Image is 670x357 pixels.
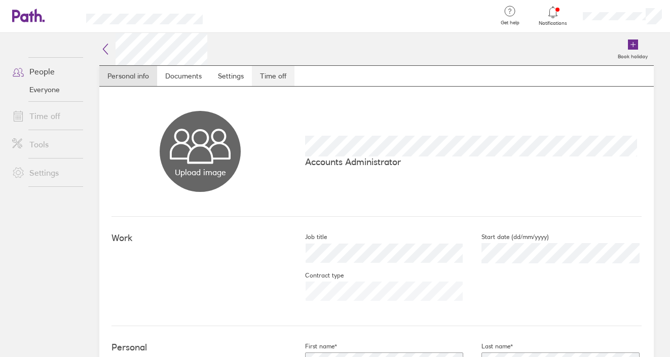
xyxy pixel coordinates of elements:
[111,233,289,244] h4: Work
[465,342,513,350] label: Last name*
[612,33,654,65] a: Book holiday
[4,163,86,183] a: Settings
[4,61,86,82] a: People
[289,271,344,280] label: Contract type
[252,66,294,86] a: Time off
[4,134,86,154] a: Tools
[210,66,252,86] a: Settings
[157,66,210,86] a: Documents
[612,51,654,60] label: Book holiday
[289,342,337,350] label: First name*
[289,233,327,241] label: Job title
[537,20,570,26] span: Notifications
[4,82,86,98] a: Everyone
[465,233,549,241] label: Start date (dd/mm/yyyy)
[99,66,157,86] a: Personal info
[4,106,86,126] a: Time off
[111,342,289,353] h4: Personal
[305,156,642,167] p: Accounts Administrator
[494,20,527,26] span: Get help
[537,5,570,26] a: Notifications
